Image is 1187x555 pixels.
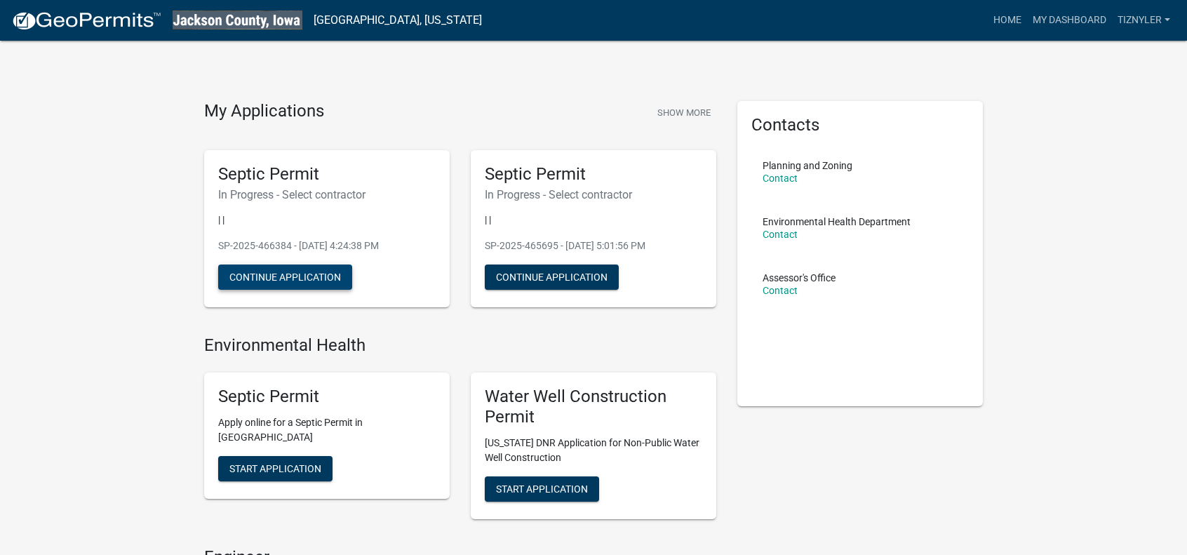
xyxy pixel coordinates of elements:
[218,188,436,201] h6: In Progress - Select contractor
[218,265,352,290] button: Continue Application
[485,188,702,201] h6: In Progress - Select contractor
[751,115,969,135] h5: Contacts
[485,387,702,427] h5: Water Well Construction Permit
[314,8,482,32] a: [GEOGRAPHIC_DATA], [US_STATE]
[652,101,716,124] button: Show More
[485,476,599,502] button: Start Application
[218,239,436,253] p: SP-2025-466384 - [DATE] 4:24:38 PM
[485,164,702,185] h5: Septic Permit
[763,173,798,184] a: Contact
[1112,7,1176,34] a: tiznyler
[763,273,836,283] p: Assessor's Office
[218,415,436,445] p: Apply online for a Septic Permit in [GEOGRAPHIC_DATA]
[229,463,321,474] span: Start Application
[218,164,436,185] h5: Septic Permit
[485,239,702,253] p: SP-2025-465695 - [DATE] 5:01:56 PM
[1027,7,1112,34] a: My Dashboard
[218,387,436,407] h5: Septic Permit
[218,213,436,227] p: | |
[204,335,716,356] h4: Environmental Health
[204,101,324,122] h4: My Applications
[763,217,911,227] p: Environmental Health Department
[173,11,302,29] img: Jackson County, Iowa
[763,161,852,170] p: Planning and Zoning
[496,483,588,494] span: Start Application
[485,436,702,465] p: [US_STATE] DNR Application for Non-Public Water Well Construction
[988,7,1027,34] a: Home
[485,213,702,227] p: | |
[485,265,619,290] button: Continue Application
[763,229,798,240] a: Contact
[218,456,333,481] button: Start Application
[763,285,798,296] a: Contact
